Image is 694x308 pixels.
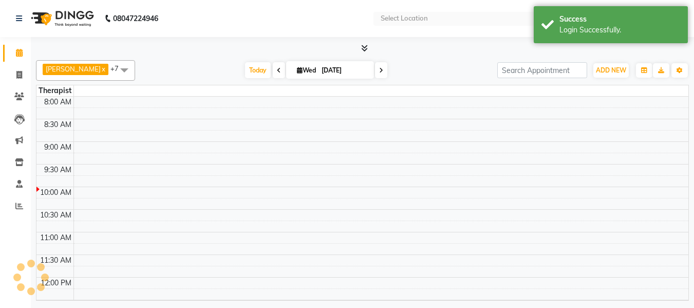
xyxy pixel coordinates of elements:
div: 9:30 AM [42,165,73,175]
input: Search Appointment [497,62,587,78]
div: Login Successfully. [559,25,680,35]
div: 8:30 AM [42,119,73,130]
img: logo [26,4,97,33]
div: Success [559,14,680,25]
span: +7 [110,64,126,73]
div: Therapist [36,85,73,96]
span: Today [245,62,271,78]
button: ADD NEW [593,63,629,78]
div: 10:00 AM [38,187,73,198]
span: [PERSON_NAME] [46,65,101,73]
div: 10:30 AM [38,210,73,221]
span: ADD NEW [596,66,626,74]
div: 8:00 AM [42,97,73,107]
div: 11:00 AM [38,232,73,243]
div: 9:00 AM [42,142,73,153]
div: 11:30 AM [38,255,73,266]
span: Wed [294,66,318,74]
a: x [101,65,105,73]
div: 12:00 PM [39,278,73,288]
input: 2025-09-03 [318,63,370,78]
b: 08047224946 [113,4,158,33]
div: Select Location [381,13,428,24]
